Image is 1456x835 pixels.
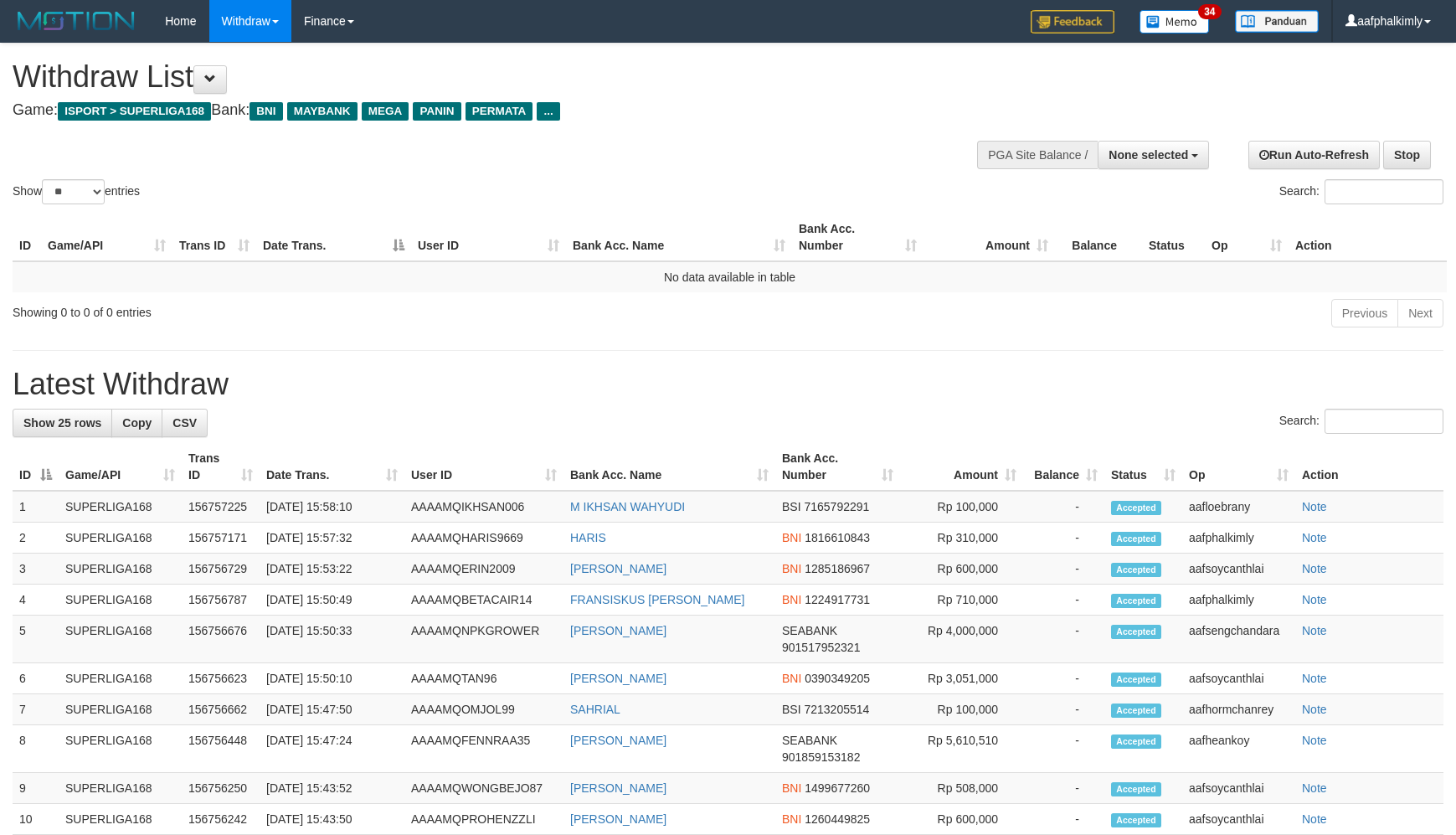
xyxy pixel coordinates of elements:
[804,703,869,716] span: Copy 7213205514 to clipboard
[570,593,745,606] a: FRANSISKUS [PERSON_NAME]
[570,781,666,795] a: [PERSON_NAME]
[362,102,409,121] span: MEGA
[182,523,260,554] td: 156757171
[1023,725,1104,773] td: -
[1111,704,1161,718] span: Accepted
[1111,563,1161,577] span: Accepted
[59,523,182,554] td: SUPERLIGA168
[1302,781,1327,795] a: Note
[1302,672,1327,685] a: Note
[900,443,1023,491] th: Amount: activate to sort column ascending
[122,416,152,430] span: Copy
[41,214,172,261] th: Game/API: activate to sort column ascending
[782,812,801,826] span: BNI
[1111,501,1161,515] span: Accepted
[1182,725,1295,773] td: aafheankoy
[13,8,140,34] img: MOTION_logo.png
[900,585,1023,616] td: Rp 710,000
[13,368,1443,401] h1: Latest Withdraw
[59,491,182,523] td: SUPERLIGA168
[1205,214,1289,261] th: Op: activate to sort column ascending
[782,531,801,544] span: BNI
[404,443,563,491] th: User ID: activate to sort column ascending
[13,616,59,663] td: 5
[900,725,1023,773] td: Rp 5,610,510
[13,663,59,694] td: 6
[260,554,404,585] td: [DATE] 15:53:22
[1182,554,1295,585] td: aafsoycanthlai
[1302,500,1327,513] a: Note
[1182,804,1295,835] td: aafsoycanthlai
[570,703,620,716] a: SAHRIAL
[1111,782,1161,796] span: Accepted
[900,616,1023,663] td: Rp 4,000,000
[182,773,260,804] td: 156756250
[13,523,59,554] td: 2
[1289,214,1447,261] th: Action
[570,672,666,685] a: [PERSON_NAME]
[1023,616,1104,663] td: -
[1111,734,1161,749] span: Accepted
[1023,585,1104,616] td: -
[13,60,954,94] h1: Withdraw List
[570,531,606,544] a: HARIS
[782,734,837,747] span: SEABANK
[59,554,182,585] td: SUPERLIGA168
[1023,554,1104,585] td: -
[1182,773,1295,804] td: aafsoycanthlai
[250,102,282,121] span: BNI
[900,491,1023,523] td: Rp 100,000
[1302,703,1327,716] a: Note
[1055,214,1142,261] th: Balance
[260,585,404,616] td: [DATE] 15:50:49
[182,554,260,585] td: 156756729
[563,443,775,491] th: Bank Acc. Name: activate to sort column ascending
[42,179,105,204] select: Showentries
[23,416,101,430] span: Show 25 rows
[13,773,59,804] td: 9
[1142,214,1205,261] th: Status
[570,500,685,513] a: M IKHSAN WAHYUDI
[182,585,260,616] td: 156756787
[900,773,1023,804] td: Rp 508,000
[13,179,140,204] label: Show entries
[977,141,1098,169] div: PGA Site Balance /
[1302,562,1327,575] a: Note
[13,214,41,261] th: ID
[182,663,260,694] td: 156756623
[182,616,260,663] td: 156756676
[570,812,666,826] a: [PERSON_NAME]
[411,214,566,261] th: User ID: activate to sort column ascending
[782,500,801,513] span: BSI
[782,562,801,575] span: BNI
[1295,443,1443,491] th: Action
[1397,299,1443,327] a: Next
[1383,141,1431,169] a: Stop
[13,554,59,585] td: 3
[1023,773,1104,804] td: -
[1182,585,1295,616] td: aafphalkimly
[900,804,1023,835] td: Rp 600,000
[260,663,404,694] td: [DATE] 15:50:10
[13,585,59,616] td: 4
[1023,694,1104,725] td: -
[260,773,404,804] td: [DATE] 15:43:52
[804,500,869,513] span: Copy 7165792291 to clipboard
[58,102,211,121] span: ISPORT > SUPERLIGA168
[792,214,924,261] th: Bank Acc. Number: activate to sort column ascending
[537,102,559,121] span: ...
[13,102,954,119] h4: Game: Bank:
[782,750,860,764] span: Copy 901859153182 to clipboard
[1111,673,1161,687] span: Accepted
[1279,409,1443,434] label: Search:
[413,102,460,121] span: PANIN
[1109,148,1188,162] span: None selected
[1182,443,1295,491] th: Op: activate to sort column ascending
[59,804,182,835] td: SUPERLIGA168
[404,585,563,616] td: AAAAMQBETACAIR14
[805,562,870,575] span: Copy 1285186967 to clipboard
[1182,491,1295,523] td: aafloebrany
[1140,10,1210,34] img: Button%20Memo.svg
[162,409,208,437] a: CSV
[260,523,404,554] td: [DATE] 15:57:32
